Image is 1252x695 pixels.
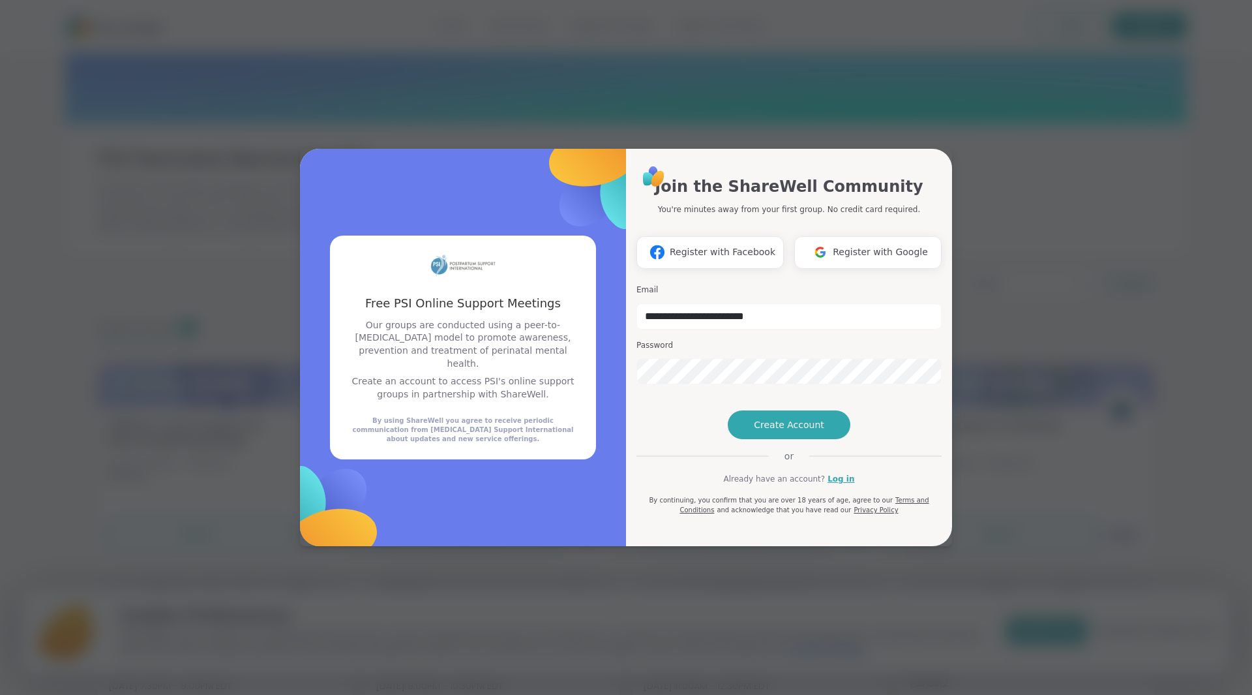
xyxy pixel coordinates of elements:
[491,69,712,290] img: ShareWell Logomark
[854,506,898,514] a: Privacy Policy
[723,473,825,485] span: Already have an account?
[670,245,775,259] span: Register with Facebook
[639,162,668,191] img: ShareWell Logo
[346,295,580,311] h3: Free PSI Online Support Meetings
[655,175,923,198] h1: Join the ShareWell Community
[636,340,942,351] h3: Password
[827,473,854,485] a: Log in
[346,319,580,370] p: Our groups are conducted using a peer-to-[MEDICAL_DATA] model to promote awareness, prevention an...
[833,245,928,259] span: Register with Google
[754,418,824,431] span: Create Account
[717,506,851,514] span: and acknowledge that you have read our
[794,236,942,269] button: Register with Google
[636,236,784,269] button: Register with Facebook
[769,450,809,463] span: or
[808,240,833,264] img: ShareWell Logomark
[658,204,920,215] p: You're minutes away from your first group. No credit card required.
[346,416,580,444] div: By using ShareWell you agree to receive periodic communication from [MEDICAL_DATA] Support Intern...
[679,497,929,514] a: Terms and Conditions
[636,285,942,296] h3: Email
[346,375,580,401] p: Create an account to access PSI's online support groups in partnership with ShareWell.
[215,405,436,626] img: ShareWell Logomark
[649,497,893,504] span: By continuing, you confirm that you are over 18 years of age, agree to our
[430,251,496,279] img: partner logo
[728,410,850,439] button: Create Account
[645,240,670,264] img: ShareWell Logomark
